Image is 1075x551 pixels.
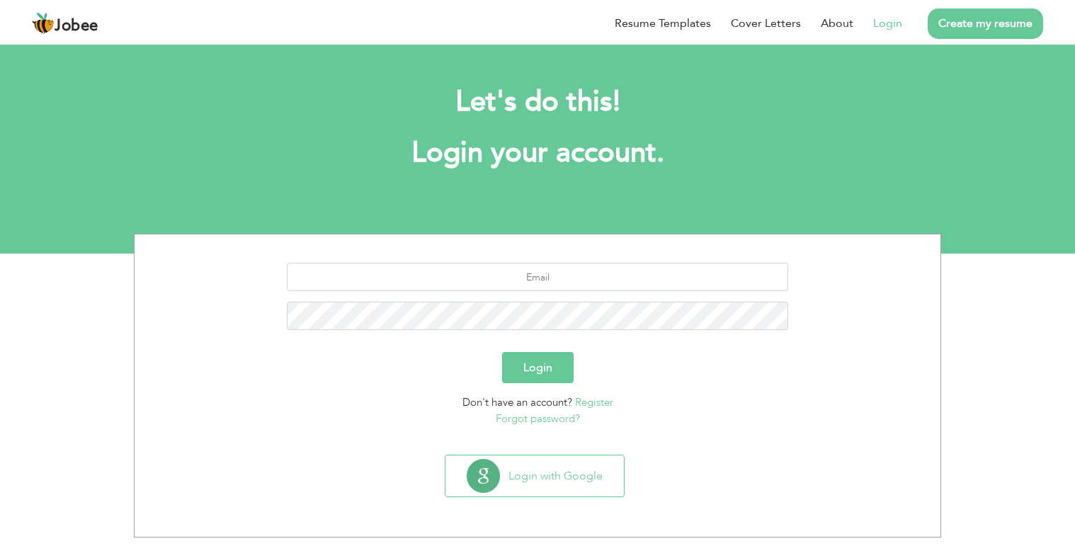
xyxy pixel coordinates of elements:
[32,12,55,35] img: jobee.io
[615,15,711,32] a: Resume Templates
[287,263,789,291] input: Email
[873,15,902,32] a: Login
[502,352,574,383] button: Login
[445,455,624,496] button: Login with Google
[32,12,98,35] a: Jobee
[155,84,920,120] h2: Let's do this!
[55,18,98,34] span: Jobee
[496,411,580,426] a: Forgot password?
[155,135,920,171] h1: Login your account.
[575,395,613,409] a: Register
[928,8,1043,39] a: Create my resume
[462,395,572,409] span: Don't have an account?
[821,15,853,32] a: About
[731,15,801,32] a: Cover Letters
